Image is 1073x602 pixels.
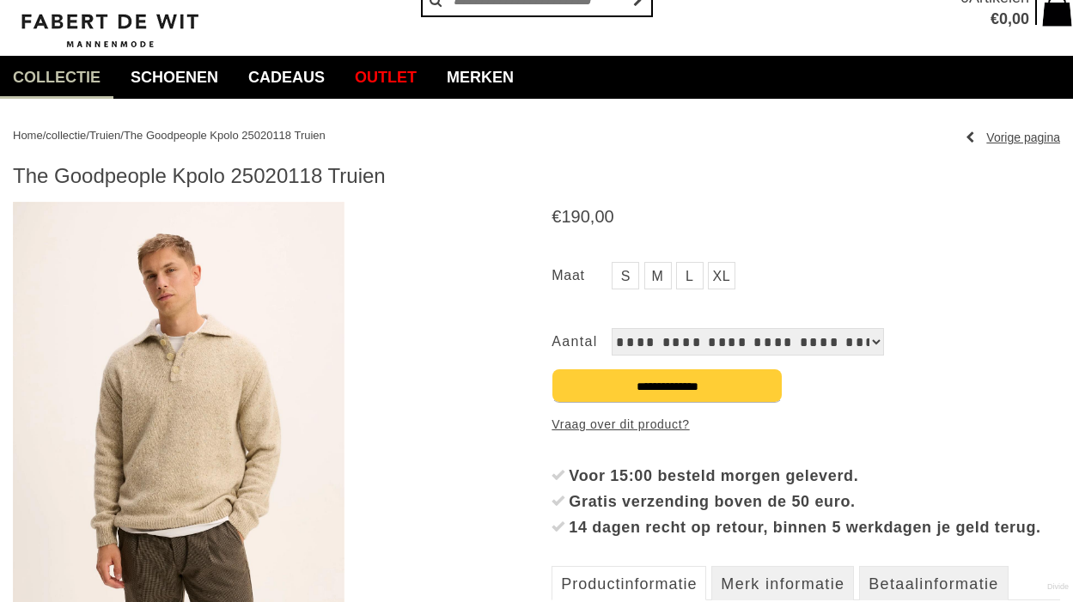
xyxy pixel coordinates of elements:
[991,10,999,27] span: €
[708,262,735,289] a: XL
[89,129,120,142] a: Truien
[1012,10,1029,27] span: 00
[644,262,672,289] a: M
[1008,10,1012,27] span: ,
[552,411,689,437] a: Vraag over dit product?
[552,207,561,226] span: €
[676,262,704,289] a: L
[120,129,124,142] span: /
[569,489,1060,514] div: Gratis verzending boven de 50 euro.
[966,125,1060,150] a: Vorige pagina
[13,163,1060,189] h1: The Goodpeople Kpolo 25020118 Truien
[552,328,612,356] label: Aantal
[13,129,43,142] a: Home
[43,129,46,142] span: /
[46,129,86,142] a: collectie
[86,129,89,142] span: /
[561,207,589,226] span: 190
[434,56,527,99] a: Merken
[342,56,430,99] a: Outlet
[552,262,1060,294] ul: Maat
[590,207,595,226] span: ,
[711,566,854,600] a: Merk informatie
[859,566,1008,600] a: Betaalinformatie
[569,463,1060,489] div: Voor 15:00 besteld morgen geleverd.
[612,262,639,289] a: S
[552,514,1060,540] li: 14 dagen recht op retour, binnen 5 werkdagen je geld terug.
[124,129,326,142] a: The Goodpeople Kpolo 25020118 Truien
[235,56,338,99] a: Cadeaus
[999,10,1008,27] span: 0
[552,566,706,600] a: Productinformatie
[118,56,231,99] a: Schoenen
[594,207,613,226] span: 00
